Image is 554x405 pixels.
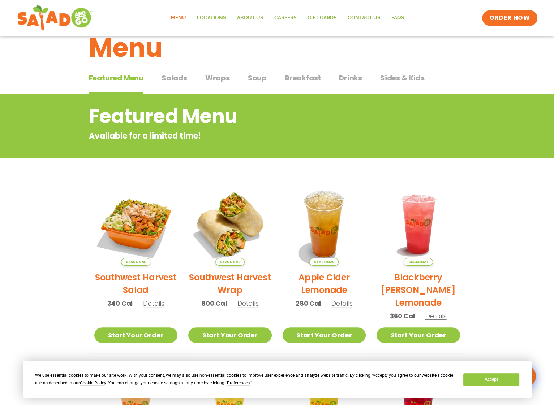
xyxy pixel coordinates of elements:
[285,73,321,83] span: Breakfast
[237,299,259,308] span: Details
[17,4,93,32] img: new-SAG-logo-768×292
[283,327,366,343] a: Start Your Order
[94,182,178,266] img: Product photo for Southwest Harvest Salad
[188,182,272,266] img: Product photo for Southwest Harvest Wrap
[380,73,425,83] span: Sides & Kids
[377,182,460,266] img: Product photo for Blackberry Bramble Lemonade
[386,10,410,26] a: FAQs
[166,10,192,26] a: Menu
[309,258,339,266] span: Seasonal
[192,10,232,26] a: Locations
[162,73,187,83] span: Salads
[339,73,362,83] span: Drinks
[404,258,433,266] span: Seasonal
[143,299,164,308] span: Details
[215,258,245,266] span: Seasonal
[35,372,455,387] div: We use essential cookies to make our site work. With your consent, we may also use non-essential ...
[377,327,460,343] a: Start Your Order
[390,311,415,321] span: 360 Cal
[283,182,366,266] img: Product photo for Apple Cider Lemonade
[232,10,269,26] a: About Us
[489,14,530,22] span: ORDER NOW
[248,73,267,83] span: Soup
[463,373,519,386] button: Accept
[296,299,321,308] span: 280 Cal
[425,312,447,321] span: Details
[89,28,465,67] h1: Menu
[201,299,227,308] span: 800 Cal
[89,130,407,142] p: Available for a limited time!
[94,271,178,296] h2: Southwest Harvest Salad
[269,10,302,26] a: Careers
[482,10,537,26] a: ORDER NOW
[342,10,386,26] a: Contact Us
[283,271,366,296] h2: Apple Cider Lemonade
[107,299,133,308] span: 340 Cal
[89,70,465,95] div: Tabbed content
[227,380,250,386] span: Preferences
[94,327,178,343] a: Start Your Order
[188,271,272,296] h2: Southwest Harvest Wrap
[302,10,342,26] a: GIFT CARDS
[377,271,460,309] h2: Blackberry [PERSON_NAME] Lemonade
[331,299,353,308] span: Details
[80,380,106,386] span: Cookie Policy
[205,73,230,83] span: Wraps
[23,361,532,398] div: Cookie Consent Prompt
[166,10,410,26] nav: Menu
[89,102,407,131] h2: Featured Menu
[188,327,272,343] a: Start Your Order
[121,258,150,266] span: Seasonal
[89,73,143,83] span: Featured Menu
